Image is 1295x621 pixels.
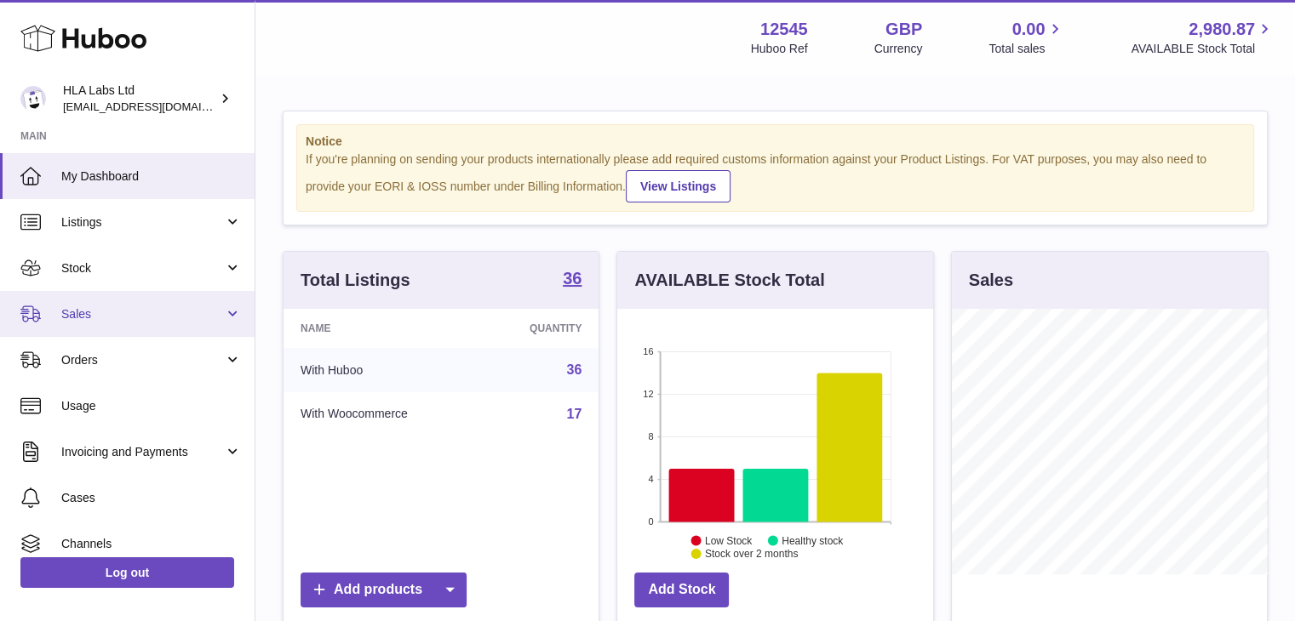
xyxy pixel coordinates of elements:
span: Cases [61,490,242,506]
td: With Woocommerce [284,392,479,436]
text: 16 [644,346,654,356]
text: Stock over 2 months [705,548,798,560]
h3: Total Listings [301,269,410,292]
a: 17 [567,407,582,421]
a: Add Stock [634,573,729,607]
strong: Notice [306,134,1245,150]
span: Orders [61,352,224,368]
span: Channels [61,536,242,552]
text: Healthy stock [782,534,844,546]
span: Stock [61,260,224,276]
div: If you're planning on sending your products internationally please add required customs informati... [306,151,1245,202]
span: My Dashboard [61,168,242,185]
a: Log out [20,557,234,588]
div: Currency [874,41,923,57]
a: 0.00 Total sales [988,18,1064,57]
h3: Sales [969,269,1013,292]
text: 0 [649,516,654,527]
a: 2,980.87 AVAILABLE Stock Total [1131,18,1275,57]
div: Huboo Ref [751,41,808,57]
strong: 36 [563,270,582,287]
span: Invoicing and Payments [61,444,224,460]
text: 12 [644,389,654,399]
td: With Huboo [284,348,479,392]
text: 4 [649,474,654,484]
strong: GBP [885,18,922,41]
strong: 12545 [760,18,808,41]
span: Total sales [988,41,1064,57]
a: 36 [567,362,582,377]
th: Name [284,309,479,348]
h3: AVAILABLE Stock Total [634,269,824,292]
a: Add products [301,573,467,607]
span: 2,980.87 [1189,18,1255,41]
span: AVAILABLE Stock Total [1131,41,1275,57]
span: Sales [61,306,224,322]
text: Low Stock [705,534,753,546]
span: Listings [61,214,224,231]
span: 0.00 [1012,18,1046,41]
a: View Listings [626,170,731,202]
span: Usage [61,398,242,414]
text: 8 [649,431,654,442]
th: Quantity [479,309,599,348]
a: 36 [563,270,582,290]
span: [EMAIL_ADDRESS][DOMAIN_NAME] [63,100,250,113]
div: HLA Labs Ltd [63,83,216,115]
img: clinton@newgendirect.com [20,86,46,111]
